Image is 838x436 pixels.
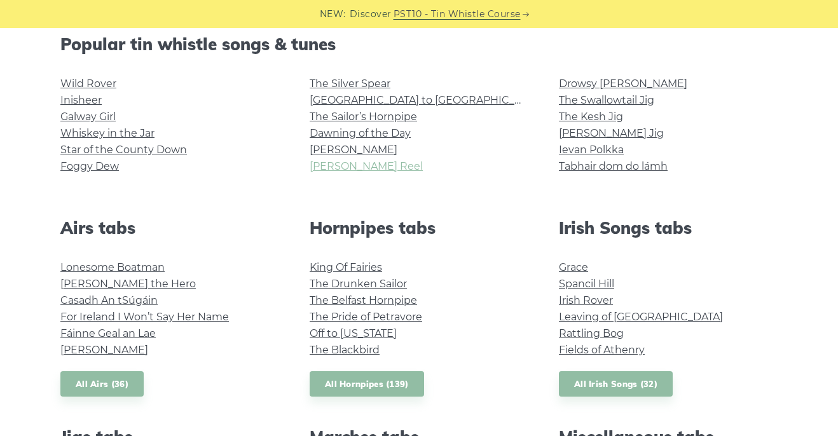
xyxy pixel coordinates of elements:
a: Wild Rover [60,78,116,90]
a: Irish Rover [559,294,613,306]
h2: Popular tin whistle songs & tunes [60,34,778,54]
a: The Sailor’s Hornpipe [310,111,417,123]
h2: Hornpipes tabs [310,218,528,238]
a: [PERSON_NAME] Reel [310,160,423,172]
a: For Ireland I Won’t Say Her Name [60,311,229,323]
a: Dawning of the Day [310,127,411,139]
span: NEW: [320,7,346,22]
a: All Airs (36) [60,371,144,397]
a: The Blackbird [310,344,380,356]
a: Rattling Bog [559,327,624,339]
a: The Drunken Sailor [310,278,407,290]
a: [PERSON_NAME] [310,144,397,156]
a: [PERSON_NAME] Jig [559,127,664,139]
a: The Silver Spear [310,78,390,90]
a: Off to [US_STATE] [310,327,397,339]
a: All Hornpipes (139) [310,371,424,397]
a: Ievan Polkka [559,144,624,156]
a: Fáinne Geal an Lae [60,327,156,339]
a: The Belfast Hornpipe [310,294,417,306]
h2: Irish Songs tabs [559,218,778,238]
a: Whiskey in the Jar [60,127,155,139]
a: Inisheer [60,94,102,106]
a: [PERSON_NAME] [60,344,148,356]
a: Casadh An tSúgáin [60,294,158,306]
a: The Kesh Jig [559,111,623,123]
a: Foggy Dew [60,160,119,172]
a: All Irish Songs (32) [559,371,673,397]
span: Discover [350,7,392,22]
a: Galway Girl [60,111,116,123]
a: PST10 - Tin Whistle Course [394,7,521,22]
a: Lonesome Boatman [60,261,165,273]
a: Star of the County Down [60,144,187,156]
h2: Airs tabs [60,218,279,238]
a: [GEOGRAPHIC_DATA] to [GEOGRAPHIC_DATA] [310,94,544,106]
a: The Swallowtail Jig [559,94,654,106]
a: Tabhair dom do lámh [559,160,668,172]
a: The Pride of Petravore [310,311,422,323]
a: Drowsy [PERSON_NAME] [559,78,687,90]
a: Spancil Hill [559,278,614,290]
a: Leaving of [GEOGRAPHIC_DATA] [559,311,723,323]
a: Grace [559,261,588,273]
a: [PERSON_NAME] the Hero [60,278,196,290]
a: King Of Fairies [310,261,382,273]
a: Fields of Athenry [559,344,645,356]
